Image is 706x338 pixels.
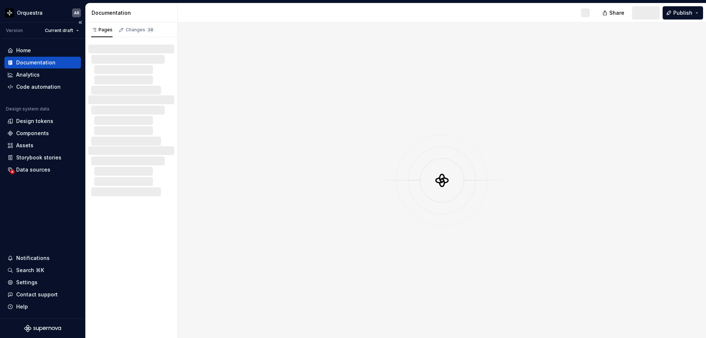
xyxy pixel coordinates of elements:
span: Share [609,9,624,17]
svg: Supernova Logo [24,325,61,332]
button: Search ⌘K [4,264,81,276]
div: Changes [126,27,154,33]
div: Analytics [16,71,40,78]
div: Data sources [16,166,50,173]
a: Home [4,45,81,56]
div: Notifications [16,254,50,262]
div: Version [6,28,23,34]
div: AR [74,10,79,16]
div: Code automation [16,83,61,91]
div: Documentation [16,59,56,66]
a: Storybook stories [4,152,81,163]
div: Pages [91,27,113,33]
div: Design tokens [16,117,53,125]
div: Assets [16,142,33,149]
div: Storybook stories [16,154,61,161]
span: Publish [673,9,692,17]
div: Help [16,303,28,310]
span: Current draft [45,28,73,34]
span: 38 [147,27,154,33]
a: Design tokens [4,115,81,127]
div: Contact support [16,291,58,298]
a: Components [4,127,81,139]
a: Documentation [4,57,81,68]
a: Settings [4,277,81,288]
div: Search ⌘K [16,267,44,274]
button: Publish [663,6,703,20]
div: Components [16,130,49,137]
div: Home [16,47,31,54]
a: Code automation [4,81,81,93]
button: Notifications [4,252,81,264]
button: Help [4,301,81,313]
button: Current draft [42,25,82,36]
img: 2d16a307-6340-4442-b48d-ad77c5bc40e7.png [5,8,14,17]
button: OrquestraAR [1,5,84,21]
div: Orquestra [17,9,43,17]
div: Documentation [92,9,174,17]
a: Assets [4,140,81,151]
button: Share [599,6,629,20]
button: Contact support [4,289,81,300]
a: Data sources [4,164,81,176]
div: Design system data [6,106,49,112]
button: Collapse sidebar [75,17,85,28]
a: Analytics [4,69,81,81]
div: Settings [16,279,38,286]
